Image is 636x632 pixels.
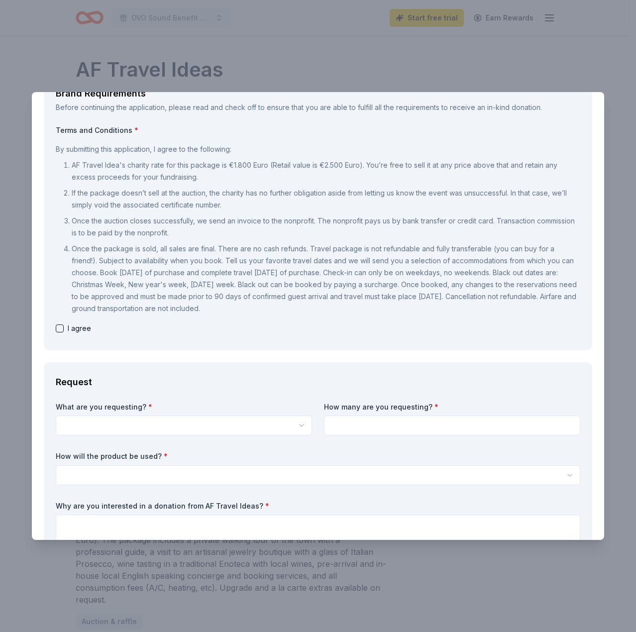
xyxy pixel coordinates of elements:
p: AF Travel Idea's charity rate for this package is €1.800 Euro (Retail value is €2.500 Euro). You’... [72,159,580,183]
label: How will the product be used? [56,451,580,461]
p: Once the auction closes successfully, we send an invoice to the nonprofit. The nonprofit pays us ... [72,215,580,239]
div: Before continuing the application, please read and check off to ensure that you are able to fulfi... [56,102,580,113]
span: I agree [68,322,91,334]
label: What are you requesting? [56,402,312,412]
div: Request [56,374,580,390]
p: Once the package is sold, all sales are final. There are no cash refunds. Travel package is not r... [72,243,580,315]
label: Why are you interested in a donation from AF Travel Ideas? [56,501,580,511]
div: Brand Requirements [56,86,580,102]
label: Terms and Conditions [56,125,580,135]
p: By submitting this application, I agree to the following: [56,143,580,155]
label: How many are you requesting? [324,402,580,412]
p: If the package doesn’t sell at the auction, the charity has no further obligation aside from lett... [72,187,580,211]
